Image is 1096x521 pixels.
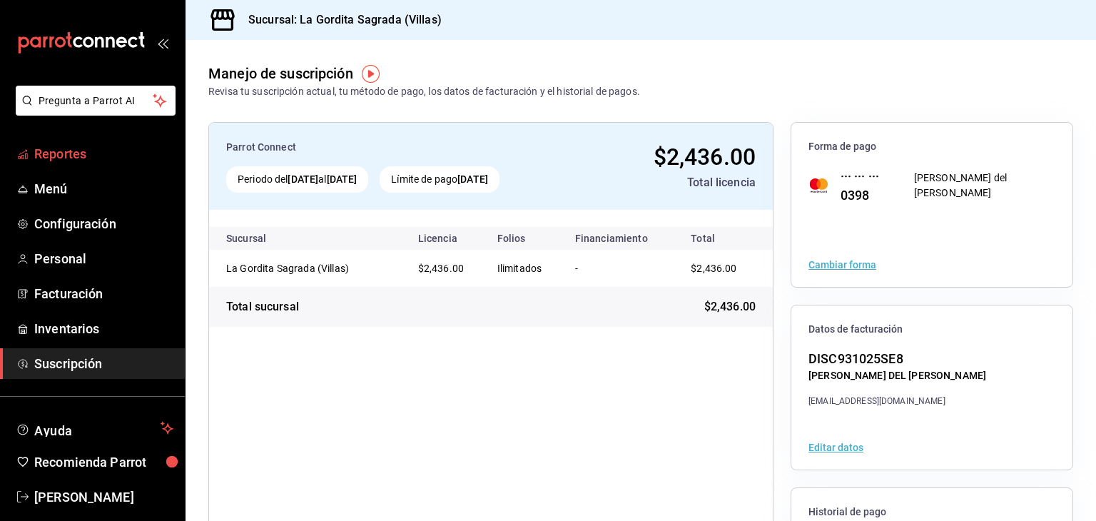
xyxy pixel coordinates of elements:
[582,174,756,191] div: Total licencia
[237,11,442,29] h3: Sucursal: La Gordita Sagrada (Villas)
[914,171,1055,201] div: [PERSON_NAME] del [PERSON_NAME]
[226,298,299,315] div: Total sucursal
[34,249,173,268] span: Personal
[808,395,986,408] div: [EMAIL_ADDRESS][DOMAIN_NAME]
[34,214,173,233] span: Configuración
[226,166,368,193] div: Periodo del al
[34,420,155,437] span: Ayuda
[808,140,1055,153] span: Forma de pago
[157,37,168,49] button: open_drawer_menu
[808,349,986,368] div: DISC931025SE8
[808,505,1055,519] span: Historial de pago
[674,227,773,250] th: Total
[327,173,357,185] strong: [DATE]
[808,368,986,383] div: [PERSON_NAME] DEL [PERSON_NAME]
[34,487,173,507] span: [PERSON_NAME]
[288,173,318,185] strong: [DATE]
[808,323,1055,336] span: Datos de facturación
[34,319,173,338] span: Inventarios
[34,144,173,163] span: Reportes
[16,86,176,116] button: Pregunta a Parrot AI
[380,166,499,193] div: Límite de pago
[829,166,897,205] div: ··· ··· ··· 0398
[486,227,564,250] th: Folios
[208,63,353,84] div: Manejo de suscripción
[10,103,176,118] a: Pregunta a Parrot AI
[226,261,369,275] div: La Gordita Sagrada (Villas)
[654,143,756,171] span: $2,436.00
[34,179,173,198] span: Menú
[808,442,863,452] button: Editar datos
[457,173,488,185] strong: [DATE]
[418,263,464,274] span: $2,436.00
[564,227,674,250] th: Financiamiento
[226,233,305,244] div: Sucursal
[34,354,173,373] span: Suscripción
[486,250,564,287] td: Ilimitados
[362,65,380,83] img: Tooltip marker
[691,263,736,274] span: $2,436.00
[39,93,153,108] span: Pregunta a Parrot AI
[808,260,876,270] button: Cambiar forma
[34,284,173,303] span: Facturación
[407,227,486,250] th: Licencia
[564,250,674,287] td: -
[704,298,756,315] span: $2,436.00
[34,452,173,472] span: Recomienda Parrot
[208,84,640,99] div: Revisa tu suscripción actual, tu método de pago, los datos de facturación y el historial de pagos.
[226,140,571,155] div: Parrot Connect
